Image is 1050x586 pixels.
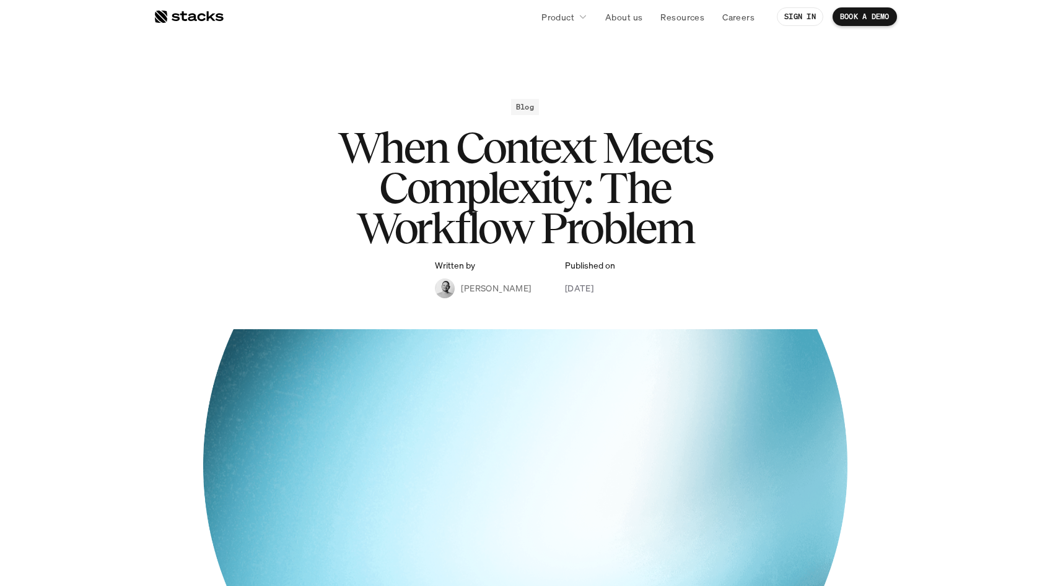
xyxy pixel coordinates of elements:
p: Published on [565,261,615,271]
p: [DATE] [565,282,594,295]
a: Careers [715,6,762,28]
p: Written by [435,261,475,271]
p: [PERSON_NAME] [461,282,531,295]
h2: Blog [516,103,534,111]
p: About us [605,11,642,24]
h1: When Context Meets Complexity: The Workflow Problem [278,127,773,248]
a: SIGN IN [777,7,823,26]
p: SIGN IN [784,12,816,21]
a: Resources [653,6,712,28]
a: About us [598,6,650,28]
a: BOOK A DEMO [833,7,897,26]
p: BOOK A DEMO [840,12,890,21]
p: Careers [722,11,755,24]
p: Product [541,11,574,24]
p: Resources [660,11,704,24]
